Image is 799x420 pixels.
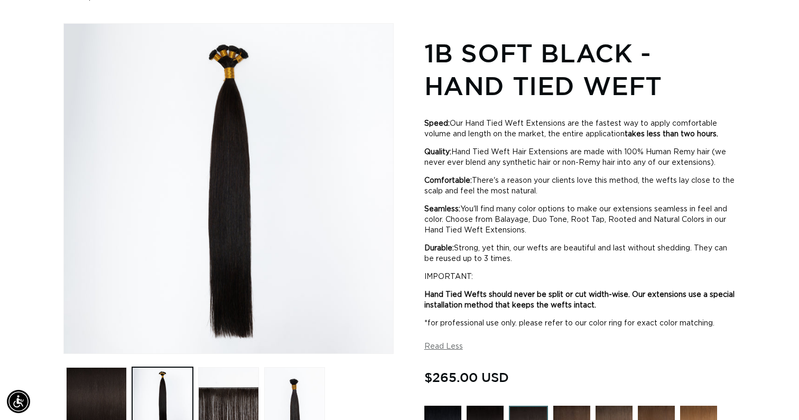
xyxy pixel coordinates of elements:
[424,120,450,127] b: Speed:
[424,342,463,351] button: Read Less
[424,147,736,168] p: Hand Tied Weft Hair Extensions are made with 100% Human Remy hair (we never ever blend any synthe...
[424,36,736,102] h1: 1B Soft Black - Hand Tied Weft
[424,272,736,282] p: IMPORTANT:
[424,204,736,236] p: You'll find many color options to make our extensions seamless in feel and color. Choose from Bal...
[746,369,799,420] iframe: Chat Widget
[424,118,736,139] p: Our Hand Tied Weft Extensions are the fastest way to apply comfortable volume and length on the m...
[424,367,509,387] span: $265.00 USD
[424,245,454,252] b: Durable:
[424,175,736,197] p: There's a reason your clients love this method, the wefts lay close to the scalp and feel the mos...
[424,206,460,213] b: Seamless:
[424,243,736,264] p: Strong, yet thin, our wefts are beautiful and last without shedding. They can be reused up to 3 t...
[424,318,736,329] p: *for professional use only. please refer to our color ring for exact color matching.
[424,177,472,184] b: Comfortable:
[424,148,451,156] b: Quality:
[7,390,30,413] div: Accessibility Menu
[625,130,718,138] b: takes less than two hours.
[424,291,735,309] b: Hand Tied Wefts should never be split or cut width-wise. Our extensions use a special installatio...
